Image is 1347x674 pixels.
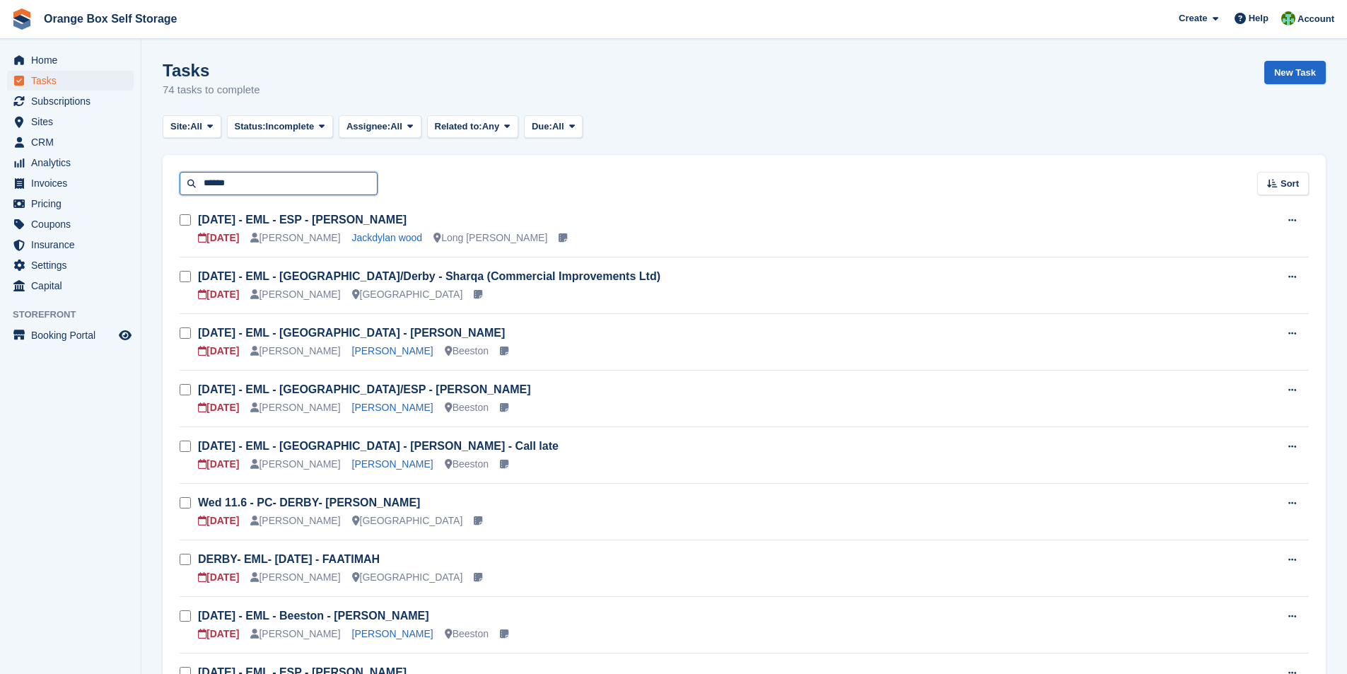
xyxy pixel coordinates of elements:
a: [DATE] - EML - Beeston - [PERSON_NAME] [198,610,429,622]
div: [PERSON_NAME] [250,400,340,415]
span: CRM [31,132,116,152]
div: [GEOGRAPHIC_DATA] [352,287,463,302]
span: Sites [31,112,116,132]
span: Settings [31,255,116,275]
a: menu [7,255,134,275]
div: [PERSON_NAME] [250,457,340,472]
a: DERBY- EML- [DATE] - FAATIMAH [198,553,380,565]
div: [PERSON_NAME] [250,570,340,585]
img: Binder Bhardwaj [1281,11,1295,25]
a: [PERSON_NAME] [352,458,433,470]
button: Due: All [524,115,583,139]
div: [GEOGRAPHIC_DATA] [352,570,463,585]
button: Related to: Any [427,115,518,139]
span: Create [1179,11,1207,25]
a: [DATE] - EML - [GEOGRAPHIC_DATA]/ESP - [PERSON_NAME] [198,383,531,395]
span: Analytics [31,153,116,173]
div: [GEOGRAPHIC_DATA] [352,513,463,528]
div: [PERSON_NAME] [250,513,340,528]
span: Tasks [31,71,116,91]
a: Wed 11.6 - PC- DERBY- [PERSON_NAME] [198,496,420,509]
a: menu [7,50,134,70]
a: [PERSON_NAME] [352,402,433,413]
span: Incomplete [266,120,315,134]
span: Home [31,50,116,70]
button: Status: Incomplete [227,115,333,139]
button: Site: All [163,115,221,139]
span: Due: [532,120,552,134]
span: Pricing [31,194,116,214]
span: Any [482,120,500,134]
h1: Tasks [163,61,260,80]
div: [DATE] [198,287,239,302]
span: Sort [1281,177,1299,191]
div: [DATE] [198,570,239,585]
a: [DATE] - EML - ESP - [PERSON_NAME] [198,214,407,226]
div: Beeston [445,627,489,641]
div: Long [PERSON_NAME] [433,231,547,245]
a: [DATE] - EML - [GEOGRAPHIC_DATA]/Derby - Sharqa (Commercial Improvements Ltd) [198,270,660,282]
span: Account [1298,12,1334,26]
span: Insurance [31,235,116,255]
span: Invoices [31,173,116,193]
p: 74 tasks to complete [163,82,260,98]
div: [DATE] [198,231,239,245]
span: Storefront [13,308,141,322]
div: [DATE] [198,344,239,359]
div: [PERSON_NAME] [250,287,340,302]
span: Coupons [31,214,116,234]
div: [DATE] [198,457,239,472]
span: Status: [235,120,266,134]
div: Beeston [445,400,489,415]
span: Subscriptions [31,91,116,111]
div: [DATE] [198,627,239,641]
span: Help [1249,11,1269,25]
a: menu [7,194,134,214]
a: menu [7,214,134,234]
a: menu [7,276,134,296]
div: [PERSON_NAME] [250,627,340,641]
a: menu [7,153,134,173]
a: [PERSON_NAME] [352,628,433,639]
span: Site: [170,120,190,134]
span: All [190,120,202,134]
div: Beeston [445,457,489,472]
span: Booking Portal [31,325,116,345]
span: Capital [31,276,116,296]
span: All [390,120,402,134]
span: Related to: [435,120,482,134]
a: New Task [1264,61,1326,84]
a: Jackdylan wood [352,232,423,243]
span: Assignee: [346,120,390,134]
a: Orange Box Self Storage [38,7,183,30]
a: menu [7,132,134,152]
a: menu [7,235,134,255]
a: menu [7,71,134,91]
a: menu [7,91,134,111]
div: [PERSON_NAME] [250,231,340,245]
div: Beeston [445,344,489,359]
a: [PERSON_NAME] [352,345,433,356]
a: menu [7,325,134,345]
a: [DATE] - EML - [GEOGRAPHIC_DATA] - [PERSON_NAME] [198,327,505,339]
img: stora-icon-8386f47178a22dfd0bd8f6a31ec36ba5ce8667c1dd55bd0f319d3a0aa187defe.svg [11,8,33,30]
span: All [552,120,564,134]
div: [DATE] [198,400,239,415]
div: [DATE] [198,513,239,528]
a: menu [7,112,134,132]
div: [PERSON_NAME] [250,344,340,359]
button: Assignee: All [339,115,421,139]
a: [DATE] - EML - [GEOGRAPHIC_DATA] - [PERSON_NAME] - Call late [198,440,559,452]
a: Preview store [117,327,134,344]
a: menu [7,173,134,193]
